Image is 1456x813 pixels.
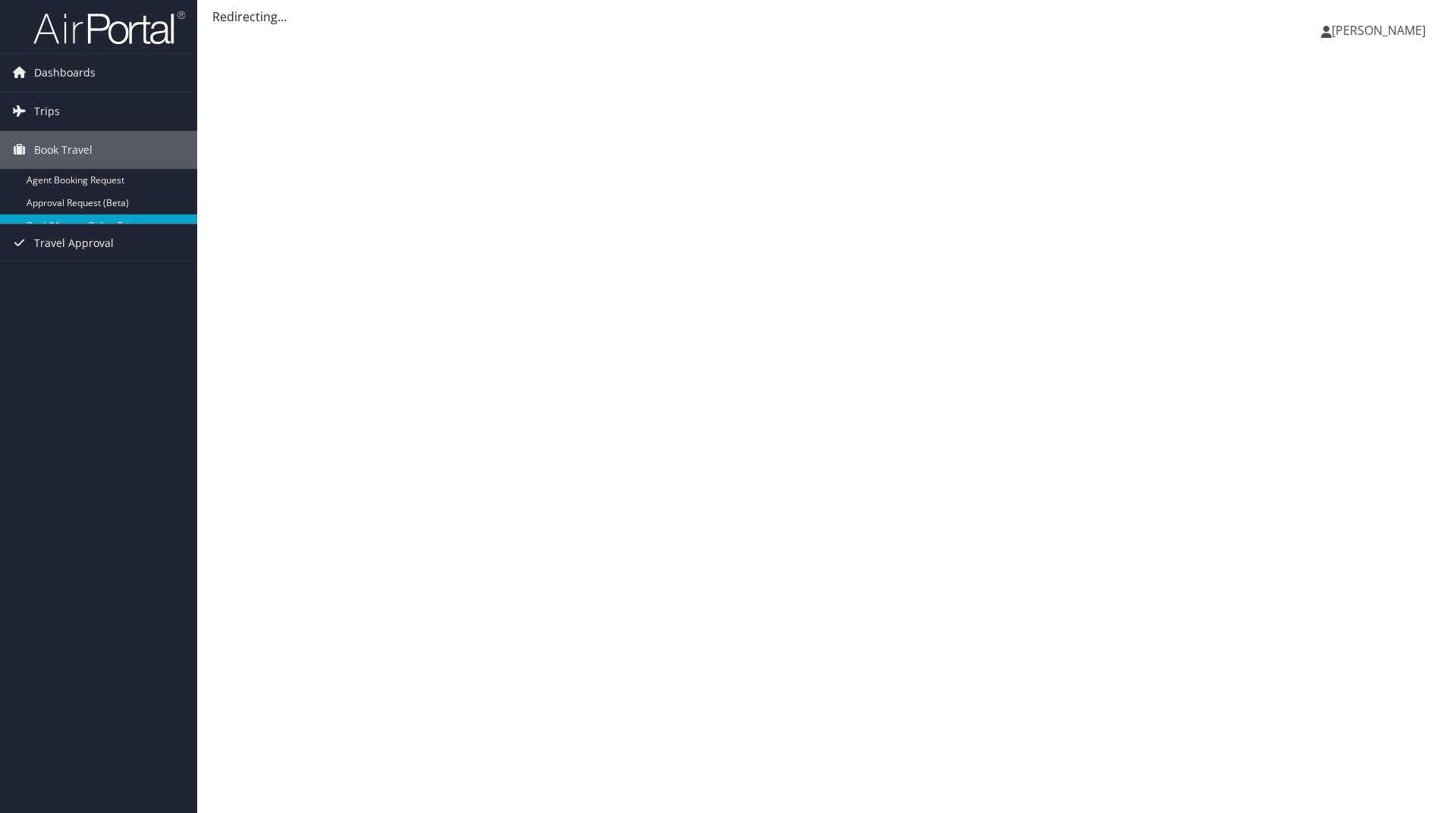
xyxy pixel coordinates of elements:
[34,224,114,262] span: Travel Approval
[34,54,96,92] span: Dashboards
[1321,8,1441,53] a: [PERSON_NAME]
[212,8,1441,26] div: Redirecting...
[1332,22,1426,39] span: [PERSON_NAME]
[33,10,185,45] img: airportal-logo.png
[34,92,60,130] span: Trips
[34,131,93,169] span: Book Travel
